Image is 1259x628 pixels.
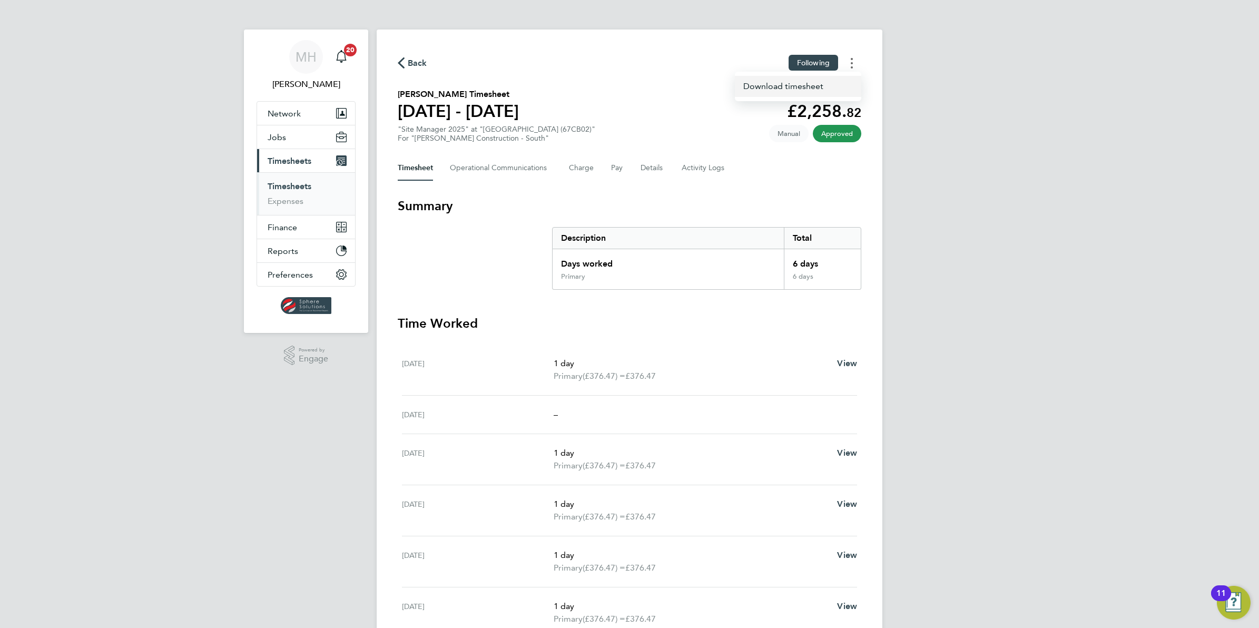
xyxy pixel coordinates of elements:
span: (£376.47) = [583,512,625,522]
button: Pay [611,155,624,181]
p: 1 day [554,498,829,511]
div: [DATE] [402,447,554,472]
div: [DATE] [402,600,554,625]
button: Back [398,56,427,70]
a: Expenses [268,196,303,206]
span: View [837,448,857,458]
div: Description [553,228,784,249]
button: Open Resource Center, 11 new notifications [1217,586,1251,620]
a: View [837,357,857,370]
button: Jobs [257,125,355,149]
span: Preferences [268,270,313,280]
span: Primary [554,511,583,523]
button: Charge [569,155,594,181]
span: Reports [268,246,298,256]
div: Timesheets [257,172,355,215]
app-decimal: £2,258. [787,101,861,121]
button: Network [257,102,355,125]
span: This timesheet has been approved. [813,125,861,142]
div: [DATE] [402,498,554,523]
button: Activity Logs [682,155,726,181]
button: Timesheet [398,155,433,181]
span: 20 [344,44,357,56]
span: £376.47 [625,512,656,522]
button: Following [789,55,838,71]
h3: Time Worked [398,315,861,332]
span: Powered by [299,346,328,355]
button: Operational Communications [450,155,552,181]
span: Primary [554,613,583,625]
span: (£376.47) = [583,371,625,381]
div: For "[PERSON_NAME] Construction - South" [398,134,595,143]
span: View [837,499,857,509]
p: 1 day [554,600,829,613]
a: View [837,600,857,613]
span: Jobs [268,132,286,142]
div: "Site Manager 2025" at "[GEOGRAPHIC_DATA] (67CB02)" [398,125,595,143]
p: 1 day [554,549,829,562]
a: MH[PERSON_NAME] [257,40,356,91]
a: Go to home page [257,297,356,314]
button: Preferences [257,263,355,286]
span: (£376.47) = [583,614,625,624]
div: [DATE] [402,357,554,382]
span: MH [296,50,317,64]
p: 1 day [554,357,829,370]
button: Reports [257,239,355,262]
span: Network [268,109,301,119]
button: Timesheets [257,149,355,172]
div: 6 days [784,249,861,272]
h3: Summary [398,198,861,214]
div: 6 days [784,272,861,289]
span: This timesheet was manually created. [769,125,809,142]
a: Powered byEngage [284,346,329,366]
h1: [DATE] - [DATE] [398,101,519,122]
img: spheresolutions-logo-retina.png [281,297,332,314]
span: Primary [554,562,583,574]
div: Summary [552,227,861,290]
span: Finance [268,222,297,232]
span: £376.47 [625,371,656,381]
span: View [837,358,857,368]
span: (£376.47) = [583,563,625,573]
a: View [837,447,857,459]
div: Total [784,228,861,249]
div: [DATE] [402,549,554,574]
p: 1 day [554,447,829,459]
span: £376.47 [625,563,656,573]
div: 11 [1216,593,1226,607]
span: 82 [847,105,861,120]
button: Timesheets Menu [842,55,861,71]
a: View [837,549,857,562]
span: £376.47 [625,614,656,624]
span: £376.47 [625,460,656,470]
div: Days worked [553,249,784,272]
span: Mark Habbershaw [257,78,356,91]
div: Primary [561,272,585,281]
h2: [PERSON_NAME] Timesheet [398,88,519,101]
span: Back [408,57,427,70]
button: Finance [257,215,355,239]
a: Timesheets Menu [735,76,861,97]
span: Following [797,58,830,67]
span: (£376.47) = [583,460,625,470]
a: 20 [331,40,352,74]
button: Details [641,155,665,181]
span: Engage [299,355,328,364]
span: View [837,601,857,611]
span: Primary [554,459,583,472]
span: – [554,409,558,419]
span: Primary [554,370,583,382]
span: View [837,550,857,560]
div: [DATE] [402,408,554,421]
a: View [837,498,857,511]
nav: Main navigation [244,30,368,333]
a: Timesheets [268,181,311,191]
span: Timesheets [268,156,311,166]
